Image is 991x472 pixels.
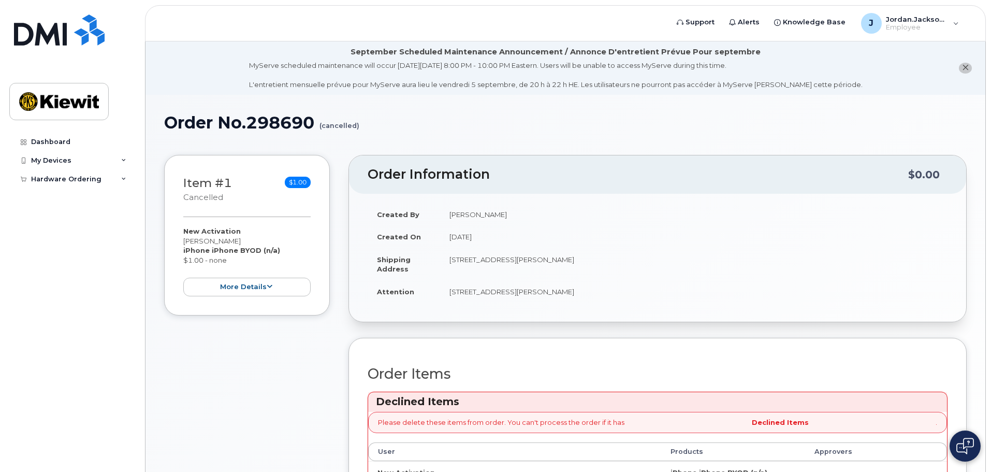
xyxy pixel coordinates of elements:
[164,113,967,132] h1: Order No.298690
[376,395,939,409] h3: Declined Items
[908,165,940,184] div: $0.00
[183,177,232,203] h3: Item #1
[285,177,311,188] span: $1.00
[959,63,972,74] button: close notification
[368,412,947,433] div: Please delete these items from order. You can't process the order if it has .
[351,47,761,58] div: September Scheduled Maintenance Announcement / Annonce D'entretient Prévue Pour septembre
[249,61,863,90] div: MyServe scheduled maintenance will occur [DATE][DATE] 8:00 PM - 10:00 PM Eastern. Users will be u...
[377,288,414,296] strong: Attention
[440,203,948,226] td: [PERSON_NAME]
[805,442,923,461] th: Approvers
[752,418,809,427] strong: Declined Items
[183,246,280,254] strong: iPhone iPhone BYOD (n/a)
[183,226,311,296] div: [PERSON_NAME] $1.00 - none
[183,227,241,235] strong: New Activation
[183,193,223,202] small: cancelled
[319,113,359,130] small: (cancelled)
[368,366,948,382] h2: Order Items
[377,210,419,219] strong: Created By
[377,233,421,241] strong: Created On
[368,442,661,461] th: User
[440,248,948,280] td: [STREET_ADDRESS][PERSON_NAME]
[956,438,974,454] img: Open chat
[368,167,908,182] h2: Order Information
[661,442,805,461] th: Products
[440,225,948,248] td: [DATE]
[440,280,948,303] td: [STREET_ADDRESS][PERSON_NAME]
[377,255,411,274] strong: Shipping Address
[183,278,311,297] button: more details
